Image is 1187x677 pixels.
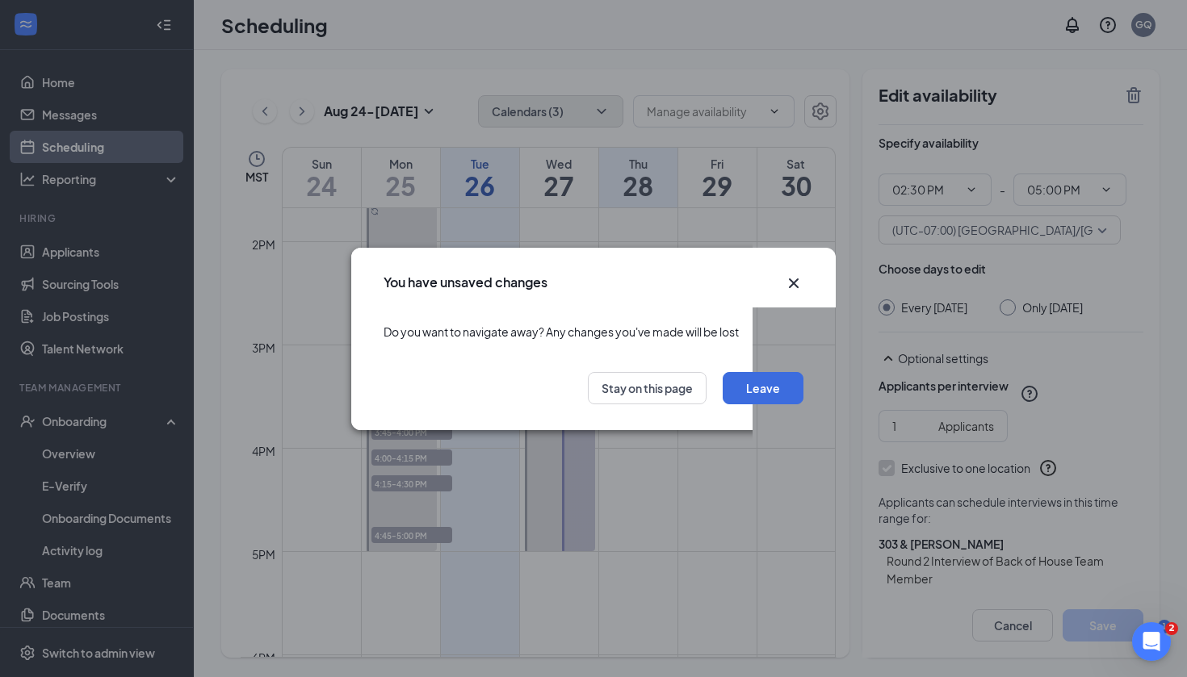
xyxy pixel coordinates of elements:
[784,274,803,293] button: Close
[1165,622,1178,635] span: 2
[1132,622,1171,661] iframe: Intercom live chat
[384,274,547,291] h3: You have unsaved changes
[723,372,803,404] button: Leave
[588,372,707,404] button: Stay on this page
[784,274,803,293] svg: Cross
[384,307,803,356] div: Do you want to navigate away? Any changes you've made will be lost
